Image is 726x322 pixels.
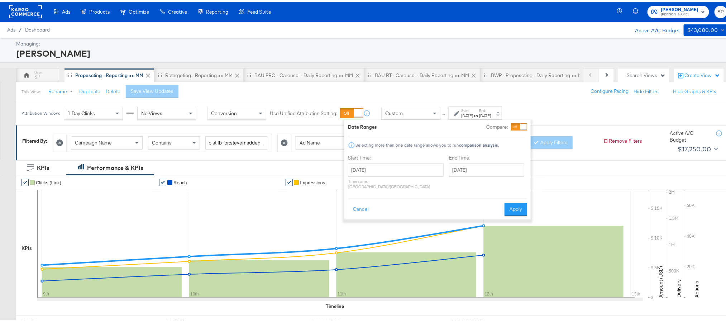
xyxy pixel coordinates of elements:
[684,70,720,77] div: Create View
[678,142,711,153] div: $17,250.00
[16,39,725,46] div: Managing:
[348,153,444,160] label: Start Time:
[473,111,479,117] strong: to
[247,71,251,75] div: Drag to reorder tab
[22,177,29,184] a: ✔
[505,201,527,214] button: Apply
[693,279,700,296] text: Actions
[16,46,725,58] div: [PERSON_NAME]
[22,87,40,93] div: This View:
[129,7,149,13] span: Optimize
[449,153,527,160] label: End Time:
[484,71,488,75] div: Drag to reorder tab
[286,177,293,184] a: ✔
[687,24,718,33] div: $43,080.00
[22,136,47,143] div: Filtered By:
[486,122,508,129] label: Compare:
[37,162,49,170] div: KPIs
[62,7,70,13] span: Ads
[68,71,72,75] div: Drag to reorder tab
[348,177,444,188] p: Timezone: [GEOGRAPHIC_DATA]/[GEOGRAPHIC_DATA]
[270,108,337,115] label: Use Unified Attribution Setting:
[355,141,499,146] div: Selecting more than one date range allows you to run .
[159,177,166,184] a: ✔
[586,83,634,96] button: Configure Pacing
[326,301,344,308] div: Timeline
[89,7,110,13] span: Products
[158,71,162,75] div: Drag to reorder tab
[348,201,374,214] button: Cancel
[106,86,120,93] button: Delete
[152,138,172,144] span: Contains
[7,25,15,31] span: Ads
[300,138,320,144] span: Ad Name
[165,70,233,77] div: Retargeting - Reporting <> MM
[168,7,187,13] span: Creative
[300,178,325,184] span: Impressions
[461,111,473,117] div: [DATE]
[22,109,60,114] div: Attribution Window:
[68,108,95,115] span: 1 Day Clicks
[173,178,187,184] span: Reach
[348,122,377,129] div: Date Ranges
[661,10,698,16] span: [PERSON_NAME]
[717,6,724,14] span: SP
[36,178,61,184] span: Clicks (Link)
[25,25,50,31] a: Dashboard
[211,108,237,115] span: Conversion
[75,138,112,144] span: Campaign Name
[35,72,40,79] div: SP
[385,108,403,115] span: Custom
[441,112,448,114] span: ↑
[247,7,271,13] span: Feed Suite
[670,128,709,141] div: Active A/C Budget
[461,106,473,111] label: Start:
[491,70,586,77] div: BWP - Propescting - Daily Reporting <> MM
[254,70,353,77] div: BAU PRO - Carousel - Daily Reporting <> MM
[15,25,25,31] span: /
[634,86,659,93] button: Hide Filters
[658,264,664,296] text: Amount (USD)
[205,134,267,148] input: Enter a search term
[675,278,682,296] text: Delivery
[661,4,698,12] span: [PERSON_NAME]
[675,142,720,153] button: $17,250.00
[375,70,469,77] div: BAU RT - Carousel - Daily Reporting <> MM
[648,4,709,16] button: [PERSON_NAME][PERSON_NAME]
[627,23,680,33] div: Active A/C Budget
[79,86,100,93] button: Duplicate
[479,111,491,117] div: [DATE]
[43,84,81,96] button: Rename
[479,106,491,111] label: End:
[22,243,32,250] div: KPIs
[459,141,498,146] strong: comparison analysis
[87,162,143,170] div: Performance & KPIs
[603,136,642,143] button: Remove Filters
[141,108,162,115] span: No Views
[75,70,143,77] div: Propescting - Reporting <> MM
[368,71,372,75] div: Drag to reorder tab
[673,86,716,93] button: Hide Graphs & KPIs
[627,70,666,77] div: Search Views
[206,7,228,13] span: Reporting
